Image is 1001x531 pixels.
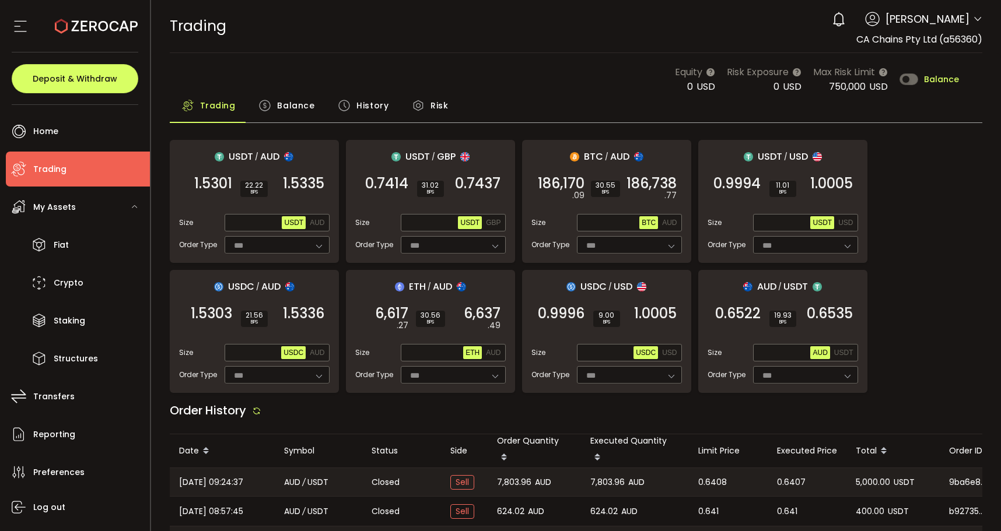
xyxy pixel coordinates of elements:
span: Order Type [708,370,745,380]
span: AUD [260,149,279,164]
span: 19.93 [774,312,792,319]
span: Size [355,347,369,358]
span: 7,803.96 [497,476,531,489]
button: AUD [307,216,327,229]
span: Trading [33,161,66,178]
i: BPS [421,319,440,326]
span: Preferences [33,464,85,481]
div: Status [362,444,441,458]
span: AUD [628,476,645,489]
button: AUD [307,346,327,359]
span: USDT [307,505,328,518]
button: ETH [463,346,482,359]
span: 0.6522 [715,308,761,319]
span: 0.7437 [455,178,501,189]
span: 6,617 [375,308,408,319]
span: AUD [610,149,629,164]
img: usdt_portfolio.svg [391,152,401,161]
span: 7,803.96 [590,476,625,489]
em: / [256,282,260,292]
span: USD [838,219,853,227]
span: AUD [261,279,281,294]
span: 400.00 [856,505,884,518]
span: Closed [372,505,400,518]
span: Closed [372,476,400,488]
span: 1.0005 [810,178,853,189]
span: 0.6408 [698,476,727,489]
span: 6,637 [464,308,501,319]
span: Order Type [531,370,569,380]
div: Symbol [275,444,362,458]
span: 0.6535 [807,308,853,319]
img: aud_portfolio.svg [285,282,295,291]
img: usdt_portfolio.svg [744,152,753,161]
button: USDT [832,346,856,359]
span: BTC [642,219,656,227]
span: Order Type [355,240,393,250]
span: AUD [433,279,452,294]
span: Log out [33,499,65,516]
span: 1.5301 [194,178,232,189]
img: aud_portfolio.svg [284,152,293,161]
span: AUD [813,349,827,357]
span: Trading [170,16,226,36]
button: Deposit & Withdraw [12,64,138,93]
span: 21.56 [246,312,263,319]
em: / [432,152,435,162]
span: USDC [636,349,656,357]
em: / [608,282,612,292]
img: gbp_portfolio.svg [460,152,470,161]
img: aud_portfolio.svg [457,282,466,291]
span: Fiat [54,237,69,254]
span: 5,000.00 [856,476,890,489]
span: Order Type [708,240,745,250]
span: 11.01 [774,182,792,189]
div: Limit Price [689,444,768,458]
span: 0.9994 [713,178,761,189]
img: aud_portfolio.svg [743,282,752,291]
span: AUD [757,279,776,294]
button: GBP [484,216,503,229]
span: USD [869,80,888,93]
img: usdc_portfolio.svg [214,282,223,291]
span: BTC [584,149,603,164]
img: usdt_portfolio.svg [813,282,822,291]
span: AUD [284,505,300,518]
span: 31.02 [422,182,439,189]
span: USDT [460,219,480,227]
div: Executed Quantity [581,434,689,467]
span: Size [179,217,193,228]
span: 22.22 [245,182,263,189]
span: History [356,94,388,117]
span: 1.0005 [634,308,677,319]
span: USD [614,279,632,294]
span: USDT [307,476,328,489]
em: / [302,505,306,518]
i: BPS [774,189,792,196]
em: / [255,152,258,162]
button: USD [660,346,679,359]
span: Trading [200,94,236,117]
em: / [778,282,782,292]
span: USDT [834,349,853,357]
span: USD [696,80,715,93]
span: USDC [283,349,303,357]
span: USD [789,149,808,164]
iframe: Chat Widget [865,405,1001,531]
span: Deposit & Withdraw [33,75,117,83]
span: Order Type [179,370,217,380]
span: [DATE] 08:57:45 [179,505,243,518]
span: Crypto [54,275,83,291]
em: .49 [488,319,501,332]
span: 750,000 [829,80,866,93]
div: Side [441,444,488,458]
span: 1.5336 [283,308,324,319]
img: usd_portfolio.svg [813,152,822,161]
span: My Assets [33,199,76,216]
span: GBP [437,149,456,164]
span: Sell [450,504,474,519]
div: Order Quantity [488,434,581,467]
span: AUD [535,476,551,489]
button: AUD [660,216,679,229]
span: Size [179,347,193,358]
